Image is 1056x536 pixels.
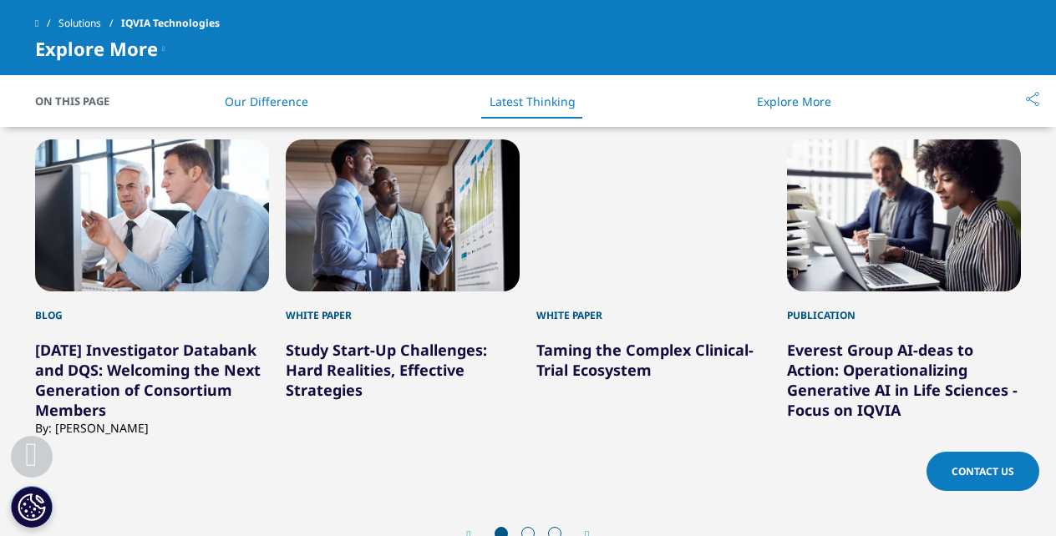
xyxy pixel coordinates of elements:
span: Explore More [35,38,158,58]
a: Everest Group AI-deas to Action: Operationalizing Generative AI in Life Sciences - Focus on IQVIA [787,340,1018,420]
a: Taming the Complex Clinical-Trial Ecosystem [536,340,754,380]
div: By: [PERSON_NAME] [35,420,269,436]
a: [DATE] Investigator Databank and DQS: Welcoming the Next Generation of Consortium Members [35,340,261,420]
div: 1 / 11 [35,139,269,452]
span: On This Page [35,93,127,109]
a: Contact Us [927,452,1039,491]
a: Solutions [58,8,121,38]
span: IQVIA Technologies [121,8,220,38]
div: 2 / 11 [286,139,520,452]
a: Our Difference [225,94,308,109]
div: 3 / 11 [536,139,770,452]
div: White Paper [536,291,770,323]
div: Blog [35,291,269,323]
a: Explore More [757,94,831,109]
div: White Paper [286,291,520,323]
span: Contact Us [952,464,1014,478]
button: Cookies Settings [11,486,53,528]
div: Publication [787,291,1021,323]
a: Latest Thinking [490,94,576,109]
a: Study Start-Up Challenges: Hard Realities, Effective Strategies [286,340,487,400]
div: 4 / 11 [787,139,1021,452]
